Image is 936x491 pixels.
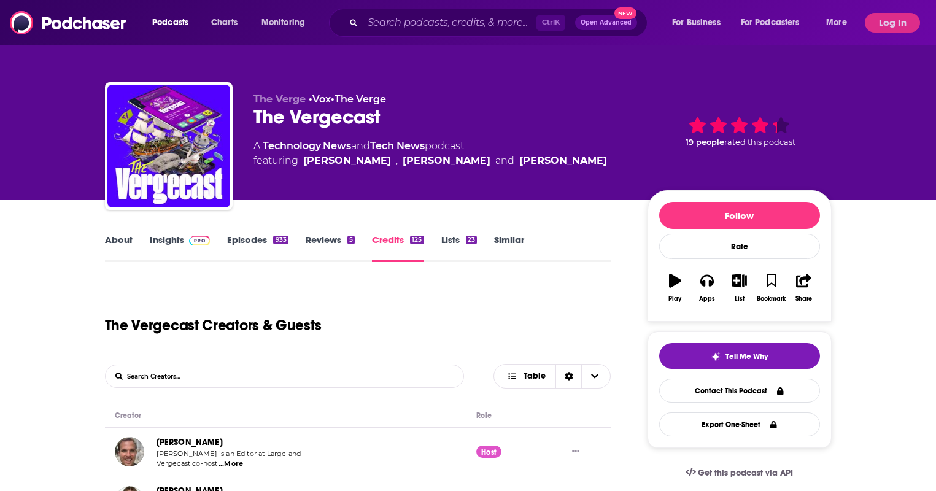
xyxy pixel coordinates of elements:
a: Nilay Patel [403,153,490,168]
button: Play [659,266,691,310]
button: open menu [253,13,321,33]
a: InsightsPodchaser Pro [150,234,211,262]
button: Follow [659,202,820,229]
div: Host [476,446,501,458]
a: Technology [263,140,321,152]
div: Bookmark [757,295,786,303]
a: Contact This Podcast [659,379,820,403]
span: More [826,14,847,31]
img: David Pierce [115,437,144,466]
div: 19 peoplerated this podcast [648,93,832,169]
button: Show More Button [567,446,584,458]
span: [PERSON_NAME] is an Editor at Large and [157,449,301,458]
a: Similar [494,234,524,262]
span: rated this podcast [724,137,795,147]
button: Apps [691,266,723,310]
button: Log In [865,13,920,33]
span: Vergecast co-host [157,459,218,468]
div: Share [795,295,812,303]
span: 19 people [686,137,724,147]
button: Open AdvancedNew [575,15,637,30]
a: Lists23 [441,234,477,262]
span: Get this podcast via API [698,468,793,478]
span: Tell Me Why [725,352,768,361]
button: Bookmark [756,266,787,310]
a: Credits125 [372,234,424,262]
span: featuring [253,153,607,168]
a: Tech News [370,140,425,152]
span: Open Advanced [581,20,632,26]
span: , [321,140,323,152]
span: Charts [211,14,238,31]
div: Creator [115,408,142,423]
img: Podchaser Pro [189,236,211,245]
span: and [351,140,370,152]
span: and [495,153,514,168]
span: For Podcasters [741,14,800,31]
a: Charts [203,13,245,33]
span: • [331,93,386,105]
a: News [323,140,351,152]
span: , [396,153,398,168]
span: The Verge [253,93,306,105]
img: Podchaser - Follow, Share and Rate Podcasts [10,11,128,34]
a: Get this podcast via API [676,458,803,488]
button: Export One-Sheet [659,412,820,436]
a: Vox [312,93,331,105]
button: List [723,266,755,310]
a: [PERSON_NAME] [157,437,223,447]
div: Play [668,295,681,303]
span: ...More [219,459,243,469]
span: • [309,93,331,105]
span: Ctrl K [536,15,565,31]
div: 5 [347,236,355,244]
button: Share [787,266,819,310]
div: 933 [273,236,288,244]
a: Episodes933 [227,234,288,262]
a: The Verge [335,93,386,105]
button: open menu [733,13,818,33]
div: Role [476,408,493,423]
span: Podcasts [152,14,188,31]
h1: The Vergecast Creators & Guests [105,316,322,334]
div: 23 [466,236,477,244]
a: Reviews5 [306,234,355,262]
a: Alex Cranz [519,153,607,168]
button: tell me why sparkleTell Me Why [659,343,820,369]
span: For Business [672,14,721,31]
span: New [614,7,636,19]
button: open menu [663,13,736,33]
a: About [105,234,133,262]
div: Search podcasts, credits, & more... [341,9,659,37]
div: Rate [659,234,820,259]
div: 125 [410,236,424,244]
button: Choose View [493,364,611,389]
span: Table [524,372,546,381]
img: The Vergecast [107,85,230,207]
img: tell me why sparkle [711,352,721,361]
span: Monitoring [261,14,305,31]
a: David Pierce [303,153,391,168]
div: Sort Direction [555,365,581,388]
div: A podcast [253,139,607,168]
input: Search podcasts, credits, & more... [363,13,536,33]
button: open menu [818,13,862,33]
div: Apps [699,295,715,303]
div: List [735,295,745,303]
button: open menu [144,13,204,33]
